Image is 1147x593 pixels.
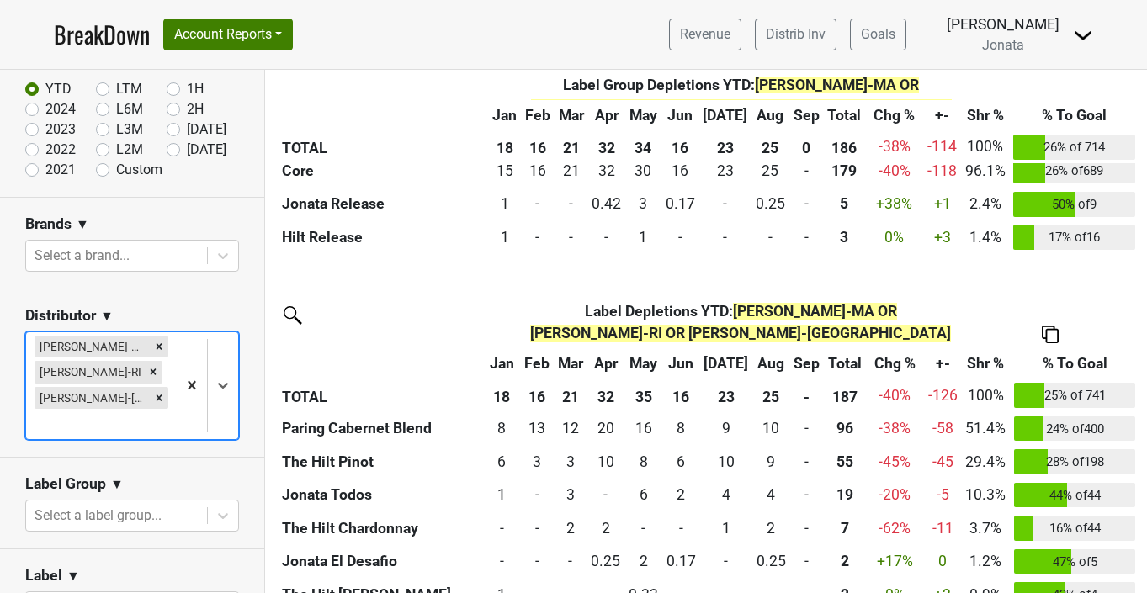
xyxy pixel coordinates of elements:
[625,220,661,254] td: 1.333
[587,100,625,130] th: Apr: activate to sort column ascending
[790,511,825,545] td: 0
[703,226,747,248] div: -
[662,511,700,545] td: 0
[278,445,483,479] th: The Hilt Pinot
[866,511,924,545] td: -62 %
[558,484,583,506] div: 3
[698,154,751,188] td: 23.083
[704,451,748,473] div: 10
[927,193,957,214] div: +1
[591,451,620,473] div: 10
[1073,25,1093,45] img: Dropdown Menu
[666,550,696,572] div: 0.17
[666,226,695,248] div: -
[530,303,951,342] span: [PERSON_NAME]-MA OR [PERSON_NAME]-RI OR [PERSON_NAME]-[GEOGRAPHIC_DATA]
[961,188,1010,221] td: 2.4%
[927,160,957,182] div: -118
[625,100,661,130] th: May: activate to sort column ascending
[824,348,866,379] th: Total: activate to sort column ascending
[704,517,748,539] div: 1
[928,517,958,539] div: -11
[752,379,790,412] th: 25
[524,417,550,439] div: 13
[150,336,168,357] div: Remove MS Walker-MA
[794,193,820,214] div: -
[865,220,923,254] td: 0 %
[150,387,168,409] div: Remove MS Walker-NH
[524,517,550,539] div: -
[66,566,80,586] span: ▼
[25,307,96,325] h3: Distributor
[850,19,906,50] a: Goals
[624,348,662,379] th: May: activate to sort column ascending
[558,417,583,439] div: 12
[591,484,620,506] div: -
[187,99,204,119] label: 2H
[587,479,625,512] td: 0
[278,188,488,221] th: Jonata Release
[521,70,961,122] th: Label Group Depletions YTD :
[699,479,752,512] td: 3.5
[866,379,924,412] td: -40 %
[704,550,748,572] div: -
[755,19,836,50] a: Distrib Inv
[554,545,587,579] td: 0
[187,119,226,140] label: [DATE]
[794,517,820,539] div: -
[752,511,790,545] td: 2
[866,545,924,579] td: +17 %
[666,160,695,182] div: 16
[961,511,1010,545] td: 3.7%
[521,100,555,130] th: Feb: activate to sort column ascending
[661,220,699,254] td: 0
[629,226,657,248] div: 1
[591,517,620,539] div: 2
[751,100,789,130] th: Aug: activate to sort column ascending
[278,545,483,579] th: Jonata El Desafio
[520,412,554,446] td: 13
[866,412,924,446] td: -38 %
[487,451,517,473] div: 6
[587,188,625,221] td: 0.417
[520,545,554,579] td: 0
[116,119,143,140] label: L3M
[483,445,521,479] td: 6.083
[559,226,584,248] div: -
[587,511,625,545] td: 2
[961,412,1010,446] td: 51.4%
[35,387,150,409] div: [PERSON_NAME]-[GEOGRAPHIC_DATA]
[661,100,699,130] th: Jun: activate to sort column ascending
[487,484,517,506] div: 1
[587,220,625,254] td: 0
[703,193,747,214] div: -
[278,511,483,545] th: The Hilt Chardonnay
[492,226,517,248] div: 1
[756,226,785,248] div: -
[662,479,700,512] td: 2
[751,130,789,164] th: 25
[1042,326,1059,343] img: Copy to clipboard
[625,154,661,188] td: 29.918
[699,379,752,412] th: 23
[789,130,824,164] th: 0
[629,417,658,439] div: 16
[824,479,866,512] th: 19.250
[751,188,789,221] td: 0.25
[865,188,923,221] td: +38 %
[789,154,824,188] td: 0
[790,412,825,446] td: 0
[25,567,62,585] h3: Label
[1042,99,1059,117] img: Copy to clipboard
[698,188,751,221] td: 0
[961,130,1010,164] td: 100%
[558,517,583,539] div: 2
[591,550,620,572] div: 0.25
[625,130,661,164] th: 34
[524,484,550,506] div: -
[76,214,89,235] span: ▼
[928,417,958,439] div: -58
[520,379,554,412] th: 16
[828,451,862,473] div: 55
[1010,100,1139,130] th: % To Goal: activate to sort column ascending
[828,417,862,439] div: 96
